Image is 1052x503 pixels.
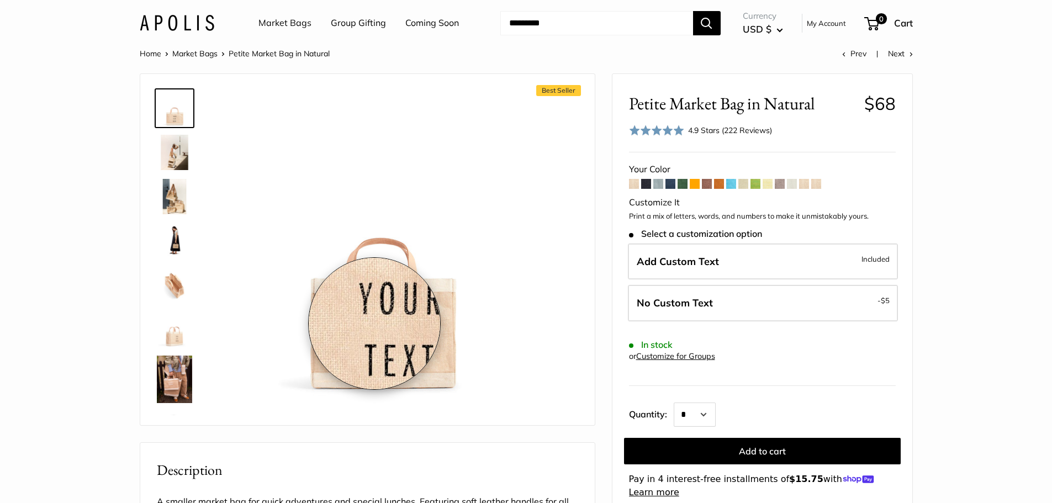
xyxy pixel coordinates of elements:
input: Search... [500,11,693,35]
img: description_Spacious inner area with room for everything. [157,267,192,303]
a: description_The Original Market bag in its 4 native styles [155,177,194,216]
a: description_Spacious inner area with room for everything. [155,265,194,305]
div: 4.9 Stars (222 Reviews) [688,124,772,136]
img: Petite Market Bag in Natural [229,91,533,395]
a: Coming Soon [405,15,459,31]
nav: Breadcrumb [140,46,330,61]
a: Prev [842,49,866,59]
a: Petite Market Bag in Natural [155,221,194,261]
img: description_The Original Market bag in its 4 native styles [157,179,192,214]
span: Petite Market Bag in Natural [229,49,330,59]
span: $5 [881,296,890,305]
a: Petite Market Bag in Natural [155,309,194,349]
label: Add Custom Text [628,243,898,280]
span: $68 [864,93,896,114]
img: description_Effortless style that elevates every moment [157,135,192,170]
a: 0 Cart [865,14,913,32]
a: Market Bags [172,49,218,59]
label: Quantity: [629,399,674,427]
span: Petite Market Bag in Natural [629,93,856,114]
button: USD $ [743,20,783,38]
div: Customize It [629,194,896,211]
a: Petite Market Bag in Natural [155,88,194,128]
img: Petite Market Bag in Natural [157,311,192,347]
a: Customize for Groups [636,351,715,361]
span: Included [861,252,890,266]
span: Currency [743,8,783,24]
img: Petite Market Bag in Natural [157,356,192,403]
img: Apolis [140,15,214,31]
h2: Description [157,459,578,481]
a: Next [888,49,913,59]
p: Print a mix of letters, words, and numbers to make it unmistakably yours. [629,211,896,222]
span: Select a customization option [629,229,762,239]
a: Market Bags [258,15,311,31]
span: Best Seller [536,85,581,96]
a: Group Gifting [331,15,386,31]
a: Petite Market Bag in Natural [155,410,194,449]
span: - [877,294,890,307]
span: Add Custom Text [637,255,719,268]
div: Your Color [629,161,896,178]
img: Petite Market Bag in Natural [157,91,192,126]
a: description_Effortless style that elevates every moment [155,133,194,172]
span: 0 [875,13,886,24]
span: Cart [894,17,913,29]
a: Home [140,49,161,59]
div: or [629,349,715,364]
button: Add to cart [624,438,901,464]
span: In stock [629,340,673,350]
div: 4.9 Stars (222 Reviews) [629,123,773,139]
a: Petite Market Bag in Natural [155,353,194,405]
iframe: Sign Up via Text for Offers [9,461,118,494]
img: Petite Market Bag in Natural [157,223,192,258]
span: USD $ [743,23,771,35]
span: No Custom Text [637,296,713,309]
label: Leave Blank [628,285,898,321]
button: Search [693,11,721,35]
a: My Account [807,17,846,30]
img: Petite Market Bag in Natural [157,412,192,447]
